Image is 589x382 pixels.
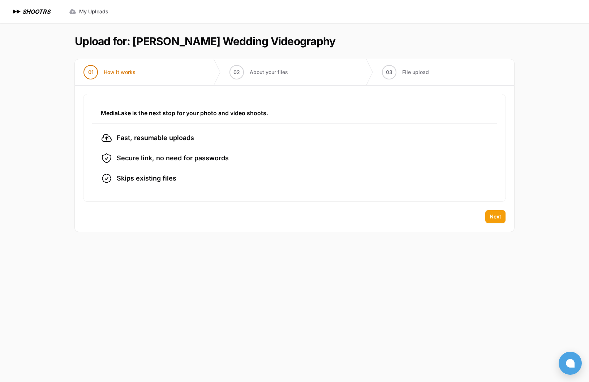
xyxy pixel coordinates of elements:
img: SHOOTRS [12,7,22,16]
span: 02 [233,69,240,76]
button: 03 File upload [373,59,438,85]
h1: SHOOTRS [22,7,50,16]
button: 01 How it works [75,59,144,85]
span: Skips existing files [117,173,176,183]
button: Open chat window [559,352,582,375]
span: How it works [104,69,136,76]
h1: Upload for: [PERSON_NAME] Wedding Videography [75,35,335,48]
span: My Uploads [79,8,108,15]
span: 01 [88,69,94,76]
span: Next [490,213,501,220]
a: SHOOTRS SHOOTRS [12,7,50,16]
span: About your files [250,69,288,76]
span: Fast, resumable uploads [117,133,194,143]
span: File upload [402,69,429,76]
button: 02 About your files [221,59,297,85]
h3: MediaLake is the next stop for your photo and video shoots. [101,109,488,117]
span: 03 [386,69,392,76]
span: Secure link, no need for passwords [117,153,229,163]
a: My Uploads [65,5,113,18]
button: Next [485,210,506,223]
